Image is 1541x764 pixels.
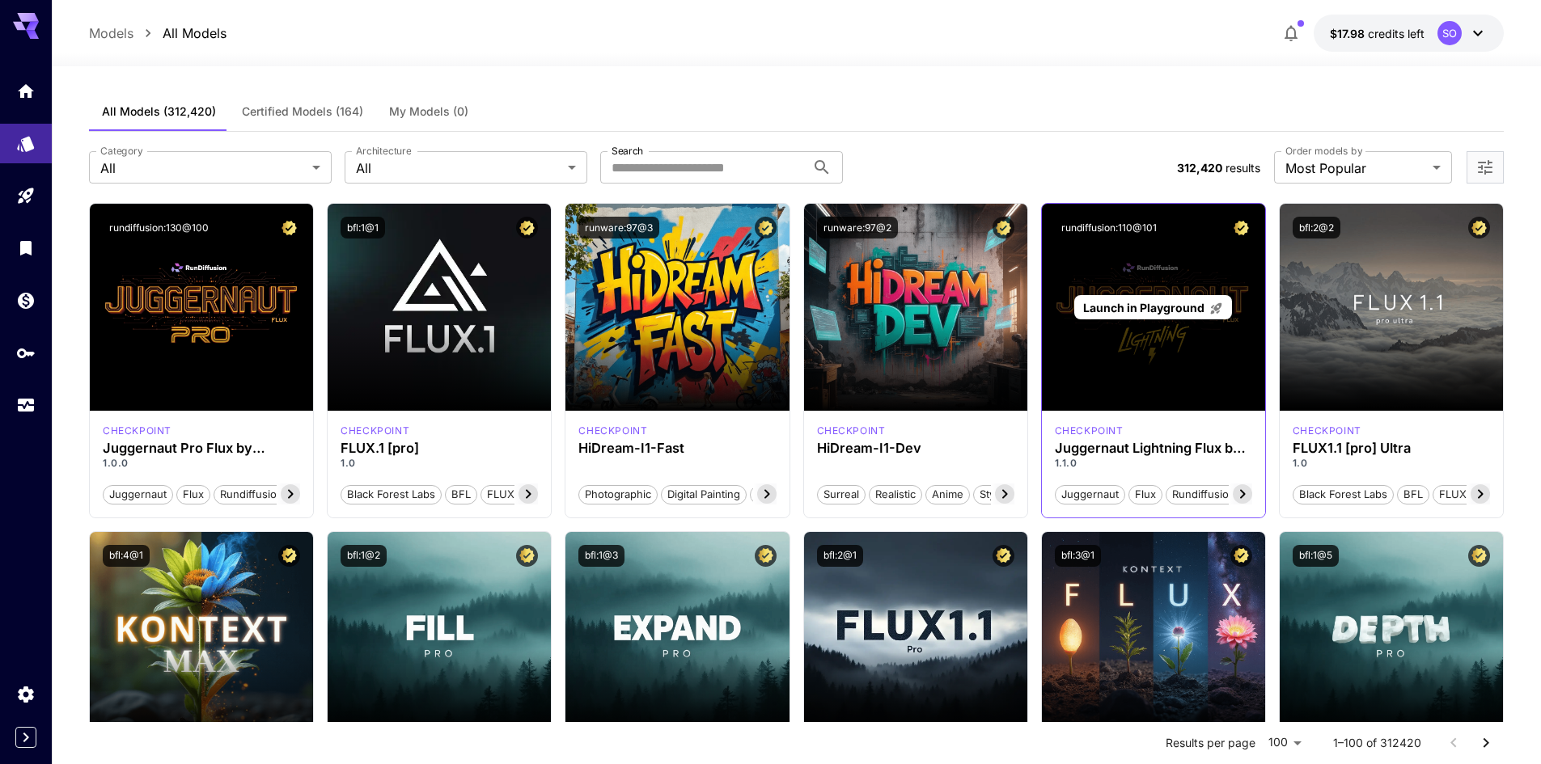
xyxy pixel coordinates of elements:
button: bfl:1@1 [341,217,385,238]
span: Black Forest Labs [1293,487,1393,503]
button: Certified Model – Vetted for best performance and includes a commercial license. [755,545,777,567]
button: Certified Model – Vetted for best performance and includes a commercial license. [278,545,300,567]
button: rundiffusion:130@100 [103,217,215,238]
button: Certified Model – Vetted for best performance and includes a commercial license. [278,217,300,238]
h3: HiDream-I1-Dev [817,441,1014,456]
button: Expand sidebar [15,727,36,748]
label: Category [100,144,143,158]
span: All Models (312,420) [102,104,216,119]
button: runware:97@2 [817,217,898,238]
h3: FLUX1.1 [pro] Ultra [1293,441,1490,456]
span: Digital Painting [662,487,746,503]
button: juggernaut [103,483,173,504]
span: Stylized [974,487,1024,503]
div: $17.9772 [1330,25,1425,42]
button: Certified Model – Vetted for best performance and includes a commercial license. [993,545,1014,567]
p: All Models [163,23,226,43]
div: fluxultra [1293,424,1361,438]
h3: Juggernaut Lightning Flux by RunDiffusion [1055,441,1252,456]
p: checkpoint [341,424,409,438]
p: checkpoint [1055,424,1124,438]
button: Digital Painting [661,483,747,504]
button: bfl:1@5 [1293,545,1339,567]
button: bfl:2@2 [1293,217,1340,238]
span: All [100,158,306,178]
span: BFL [446,487,476,503]
h3: HiDream-I1-Fast [578,441,776,456]
div: Models [16,129,36,149]
a: Launch in Playground [1074,295,1232,320]
span: FLUX1.1 [pro] Ultra [1433,487,1538,503]
p: 1.0 [341,456,538,471]
div: FLUX.1 [pro] [341,441,538,456]
span: juggernaut [104,487,172,503]
span: BFL [1398,487,1429,503]
button: runware:97@3 [578,217,659,238]
span: Most Popular [1285,158,1426,178]
span: juggernaut [1056,487,1124,503]
div: Juggernaut Pro Flux by RunDiffusion [103,441,300,456]
div: 100 [1262,731,1307,754]
span: Surreal [818,487,865,503]
span: Cinematic [751,487,811,503]
label: Order models by [1285,144,1362,158]
p: 1–100 of 312420 [1333,735,1421,751]
p: 1.0 [1293,456,1490,471]
button: Certified Model – Vetted for best performance and includes a commercial license. [993,217,1014,238]
span: Certified Models (164) [242,104,363,119]
span: Anime [926,487,969,503]
button: Anime [925,483,970,504]
span: All [356,158,561,178]
span: 312,420 [1177,161,1222,175]
button: Go to next page [1470,727,1502,759]
p: 1.1.0 [1055,456,1252,471]
span: Launch in Playground [1083,301,1204,314]
button: $17.9772SO [1314,15,1504,52]
button: Certified Model – Vetted for best performance and includes a commercial license. [516,545,538,567]
span: My Models (0) [389,104,468,119]
button: Photographic [578,483,658,504]
button: Certified Model – Vetted for best performance and includes a commercial license. [1230,545,1252,567]
button: rundiffusion:110@101 [1055,217,1163,238]
button: flux [176,483,210,504]
div: HiDream Dev [817,424,886,438]
p: checkpoint [578,424,647,438]
button: Stylized [973,483,1025,504]
div: fluxpro [341,424,409,438]
button: BFL [1397,483,1429,504]
button: Certified Model – Vetted for best performance and includes a commercial license. [1468,545,1490,567]
span: rundiffusion [1166,487,1241,503]
div: Wallet [16,290,36,310]
button: FLUX1.1 [pro] Ultra [1433,483,1539,504]
button: juggernaut [1055,483,1125,504]
button: FLUX.1 [pro] [481,483,556,504]
button: BFL [445,483,477,504]
div: Home [16,81,36,101]
div: Library [16,233,36,253]
p: checkpoint [103,424,171,438]
button: Surreal [817,483,866,504]
button: flux [1128,483,1162,504]
span: Photographic [579,487,657,503]
span: rundiffusion [214,487,289,503]
span: Realistic [870,487,921,503]
button: bfl:2@1 [817,545,863,567]
a: Models [89,23,133,43]
nav: breadcrumb [89,23,226,43]
button: rundiffusion [214,483,290,504]
span: FLUX.1 [pro] [481,487,555,503]
button: Certified Model – Vetted for best performance and includes a commercial license. [1468,217,1490,238]
button: Black Forest Labs [341,483,442,504]
button: bfl:1@3 [578,545,624,567]
span: flux [1129,487,1162,503]
div: API Keys [16,343,36,363]
div: HiDream Fast [578,424,647,438]
span: Black Forest Labs [341,487,441,503]
div: FLUX.1 D [1055,424,1124,438]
